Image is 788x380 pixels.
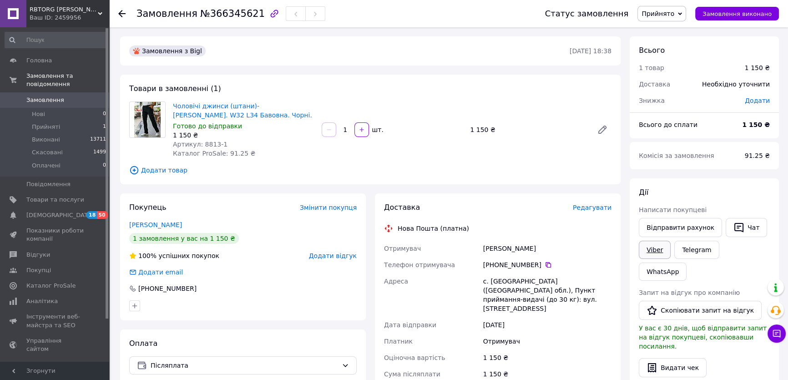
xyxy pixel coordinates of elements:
span: Артикул: 8813-1 [173,141,227,148]
span: Прийнято [642,10,674,17]
span: Доставка [639,81,670,88]
span: 0 [103,162,106,170]
span: Всього до сплати [639,121,697,128]
span: Замовлення виконано [702,10,772,17]
span: Написати покупцеві [639,206,707,213]
span: 13711 [90,136,106,144]
span: Комісія за замовлення [639,152,714,159]
span: Прийняті [32,123,60,131]
a: Telegram [674,241,719,259]
span: Платник [384,338,413,345]
span: Покупці [26,266,51,274]
span: Знижка [639,97,665,104]
div: 1 150 ₴ [481,350,613,366]
span: 18 [86,211,97,219]
div: Необхідно уточнити [697,74,775,94]
span: Телефон отримувача [384,261,455,269]
button: Видати чек [639,358,707,377]
span: Замовлення [136,8,197,19]
span: Додати товар [129,165,611,175]
span: Післяплата [151,360,338,370]
div: 1 150 ₴ [466,123,590,136]
span: Товари в замовленні (1) [129,84,221,93]
span: Змінити покупця [300,204,357,211]
span: Показники роботи компанії [26,227,84,243]
span: Отримувач [384,245,421,252]
div: успішних покупок [129,251,219,260]
div: Замовлення з Bigl [129,46,206,56]
div: Статус замовлення [545,9,629,18]
div: с. [GEOGRAPHIC_DATA] ([GEOGRAPHIC_DATA] обл.), Пункт приймання-видачі (до 30 кг): вул. [STREET_AD... [481,273,613,317]
span: Оплата [129,339,157,348]
button: Замовлення виконано [695,7,779,20]
span: Замовлення та повідомлення [26,72,109,88]
div: 1 150 ₴ [745,63,770,72]
span: [DEMOGRAPHIC_DATA] [26,211,94,219]
span: Товари та послуги [26,196,84,204]
span: Всього [639,46,665,55]
span: Каталог ProSale [26,282,76,290]
div: Нова Пошта (платна) [395,224,471,233]
span: Аналітика [26,297,58,305]
div: [PHONE_NUMBER] [483,260,611,269]
div: Отримувач [481,333,613,350]
span: Покупець [129,203,167,212]
div: Ваш ID: 2459956 [30,14,109,22]
img: Чоловічі джинси (штани)-карго ITENO. W32 L34 Бавовна. Чорні. [134,102,161,137]
span: 91.25 ₴ [745,152,770,159]
div: Додати email [137,268,184,277]
span: Дата відправки [384,321,436,329]
a: Редагувати [593,121,611,139]
span: Адреса [384,278,408,285]
span: Оціночна вартість [384,354,445,361]
a: Viber [639,241,671,259]
span: Скасовані [32,148,63,157]
span: 50 [97,211,107,219]
div: 1 замовлення у вас на 1 150 ₴ [129,233,239,244]
div: Повернутися назад [118,9,126,18]
span: Повідомлення [26,180,71,188]
span: RBTORG ФОП Рощин Богдан Володимирович [30,5,98,14]
div: шт. [370,125,384,134]
button: Скопіювати запит на відгук [639,301,762,320]
a: WhatsApp [639,263,687,281]
span: У вас є 30 днів, щоб відправити запит на відгук покупцеві, скопіювавши посилання. [639,324,767,350]
span: 1 [103,123,106,131]
span: Головна [26,56,52,65]
span: Готово до відправки [173,122,242,130]
span: Замовлення [26,96,64,104]
span: Додати [745,97,770,104]
span: 1 товар [639,64,664,71]
span: Оплачені [32,162,61,170]
span: Редагувати [573,204,611,211]
span: Запит на відгук про компанію [639,289,740,296]
a: Чоловічі джинси (штани)-[PERSON_NAME]. W32 L34 Бавовна. Чорні. [173,102,312,119]
div: 1 150 ₴ [173,131,314,140]
button: Відправити рахунок [639,218,722,237]
time: [DATE] 18:38 [570,47,611,55]
span: Нові [32,110,45,118]
button: Чат з покупцем [768,324,786,343]
span: Дії [639,188,648,197]
span: Виконані [32,136,60,144]
div: [DATE] [481,317,613,333]
span: 100% [138,252,157,259]
a: [PERSON_NAME] [129,221,182,228]
span: 0 [103,110,106,118]
span: Доставка [384,203,420,212]
div: [PHONE_NUMBER] [137,284,197,293]
span: Управління сайтом [26,337,84,353]
span: 1499 [93,148,106,157]
span: Додати відгук [309,252,357,259]
span: Інструменти веб-майстра та SEO [26,313,84,329]
b: 1 150 ₴ [742,121,770,128]
span: Гаманець компанії [26,360,84,377]
span: Каталог ProSale: 91.25 ₴ [173,150,255,157]
input: Пошук [5,32,107,48]
button: Чат [726,218,767,237]
span: Сума післяплати [384,370,440,378]
div: [PERSON_NAME] [481,240,613,257]
span: №366345621 [200,8,265,19]
div: Додати email [128,268,184,277]
span: Відгуки [26,251,50,259]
